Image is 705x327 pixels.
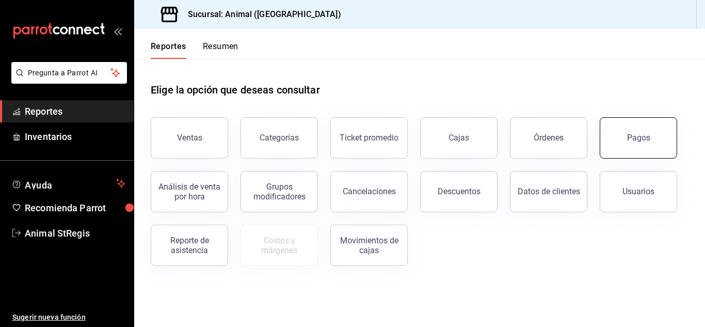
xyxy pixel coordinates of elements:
div: Ventas [177,133,202,143]
div: Reporte de asistencia [157,236,221,255]
button: Cancelaciones [330,171,408,212]
button: Usuarios [600,171,677,212]
button: Pregunta a Parrot AI [11,62,127,84]
div: Costos y márgenes [247,236,311,255]
div: Pagos [627,133,650,143]
div: Movimientos de cajas [337,236,401,255]
span: Inventarios [25,130,125,144]
a: Pregunta a Parrot AI [7,75,127,86]
span: Animal StRegis [25,226,125,240]
div: Categorías [260,133,299,143]
div: Usuarios [622,186,654,196]
h1: Elige la opción que deseas consultar [151,82,320,98]
button: Grupos modificadores [241,171,318,212]
button: Ventas [151,117,228,159]
button: Reporte de asistencia [151,225,228,266]
span: Recomienda Parrot [25,201,125,215]
div: Grupos modificadores [247,182,311,201]
button: open_drawer_menu [114,27,122,35]
span: Reportes [25,104,125,118]
div: Órdenes [534,133,564,143]
div: Descuentos [438,186,480,196]
h3: Sucursal: Animal ([GEOGRAPHIC_DATA]) [180,8,341,21]
button: Cajas [420,117,498,159]
button: Contrata inventarios para ver este reporte [241,225,318,266]
button: Descuentos [420,171,498,212]
div: Ticket promedio [340,133,398,143]
span: Pregunta a Parrot AI [28,68,111,79]
div: Datos de clientes [518,186,580,196]
div: Cajas [448,133,469,143]
button: Análisis de venta por hora [151,171,228,212]
div: Análisis de venta por hora [157,182,221,201]
button: Resumen [203,41,238,59]
button: Categorías [241,117,318,159]
button: Reportes [151,41,186,59]
button: Ticket promedio [330,117,408,159]
div: navigation tabs [151,41,238,59]
button: Datos de clientes [510,171,587,212]
div: Cancelaciones [343,186,396,196]
span: Sugerir nueva función [12,312,125,323]
span: Ayuda [25,177,112,190]
button: Movimientos de cajas [330,225,408,266]
button: Órdenes [510,117,587,159]
button: Pagos [600,117,677,159]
